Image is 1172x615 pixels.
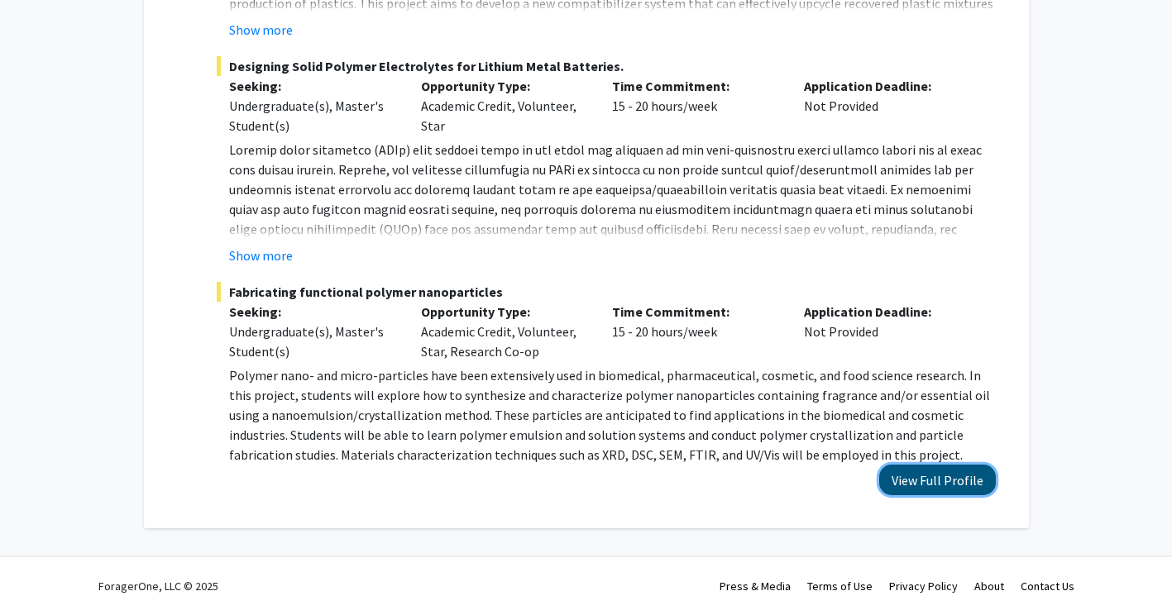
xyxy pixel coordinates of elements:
p: Polymer nano- and micro-particles have been extensively used in biomedical, pharmaceutical, cosme... [229,365,995,465]
iframe: Chat [12,541,70,603]
p: Application Deadline: [804,76,971,96]
p: Loremip dolor sitametco (ADIp) elit seddoei tempo in utl etdol mag aliquaen ad min veni-quisnostr... [229,140,995,318]
div: 15 - 20 hours/week [600,76,792,136]
p: Seeking: [229,302,396,322]
button: Show more [229,246,293,265]
p: Opportunity Type: [421,76,588,96]
a: Contact Us [1021,579,1074,594]
p: Time Commitment: [612,76,779,96]
div: Undergraduate(s), Master's Student(s) [229,322,396,361]
a: About [974,579,1004,594]
span: Fabricating functional polymer nanoparticles [217,282,995,302]
p: Application Deadline: [804,302,971,322]
p: Seeking: [229,76,396,96]
div: Not Provided [792,76,983,136]
p: Opportunity Type: [421,302,588,322]
button: View Full Profile [879,465,996,495]
p: Time Commitment: [612,302,779,322]
div: Academic Credit, Volunteer, Star [409,76,600,136]
div: Undergraduate(s), Master's Student(s) [229,96,396,136]
div: Academic Credit, Volunteer, Star, Research Co-op [409,302,600,361]
div: 15 - 20 hours/week [600,302,792,361]
button: Show more [229,20,293,40]
a: Terms of Use [807,579,873,594]
a: Press & Media [720,579,791,594]
span: Designing Solid Polymer Electrolytes for Lithium Metal Batteries. [217,56,995,76]
div: ForagerOne, LLC © 2025 [98,557,218,615]
a: Privacy Policy [889,579,958,594]
div: Not Provided [792,302,983,361]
